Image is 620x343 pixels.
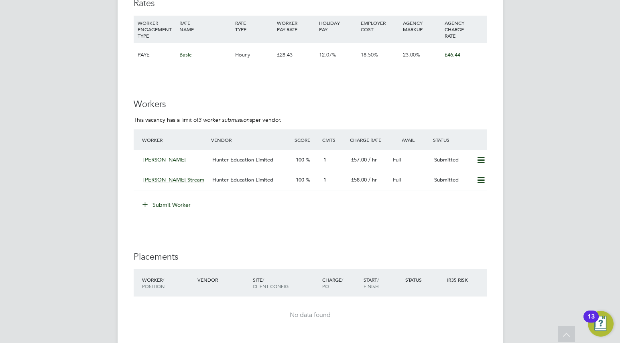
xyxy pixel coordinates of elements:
span: 100 [296,156,304,163]
div: Score [293,133,320,147]
span: £57.00 [351,156,367,163]
div: PAYE [136,43,177,67]
span: Hunter Education Limited [212,176,273,183]
span: [PERSON_NAME] [143,156,186,163]
div: 13 [587,317,595,327]
div: WORKER PAY RATE [275,16,317,36]
div: Worker [140,272,195,293]
span: 1 [323,176,326,183]
span: / hr [368,176,377,183]
div: £28.43 [275,43,317,67]
span: / Position [142,276,165,289]
span: Full [393,156,401,163]
div: Worker [140,133,209,147]
span: [PERSON_NAME] Stream [143,176,204,183]
h3: Workers [134,99,487,110]
div: No data found [142,311,479,319]
span: Full [393,176,401,183]
span: 23.00% [403,51,420,58]
div: Charge Rate [348,133,390,147]
div: Charge [320,272,362,293]
div: Status [431,133,486,147]
div: IR35 Risk [445,272,473,287]
p: This vacancy has a limit of per vendor. [134,116,487,123]
div: Cmts [320,133,348,147]
div: Avail [390,133,431,147]
div: Vendor [209,133,292,147]
span: Basic [179,51,191,58]
span: 1 [323,156,326,163]
span: Hunter Education Limited [212,156,273,163]
em: 3 worker submissions [198,116,252,123]
div: RATE TYPE [233,16,275,36]
div: EMPLOYER COST [359,16,400,36]
div: Submitted [431,153,473,167]
div: Status [403,272,445,287]
div: AGENCY CHARGE RATE [443,16,484,43]
span: / PO [322,276,343,289]
button: Submit Worker [137,198,197,211]
div: AGENCY MARKUP [401,16,443,36]
div: Hourly [233,43,275,67]
span: £58.00 [351,176,367,183]
span: £46.44 [445,51,460,58]
div: Submitted [431,174,473,187]
div: RATE NAME [177,16,233,36]
div: Start [362,272,403,293]
span: / Finish [364,276,379,289]
div: Site [251,272,320,293]
div: Vendor [195,272,251,287]
button: Open Resource Center, 13 new notifications [588,311,614,337]
h3: Placements [134,251,487,263]
span: / hr [368,156,377,163]
span: / Client Config [253,276,289,289]
span: 18.50% [361,51,378,58]
span: 12.07% [319,51,336,58]
div: HOLIDAY PAY [317,16,359,36]
span: 100 [296,176,304,183]
div: WORKER ENGAGEMENT TYPE [136,16,177,43]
